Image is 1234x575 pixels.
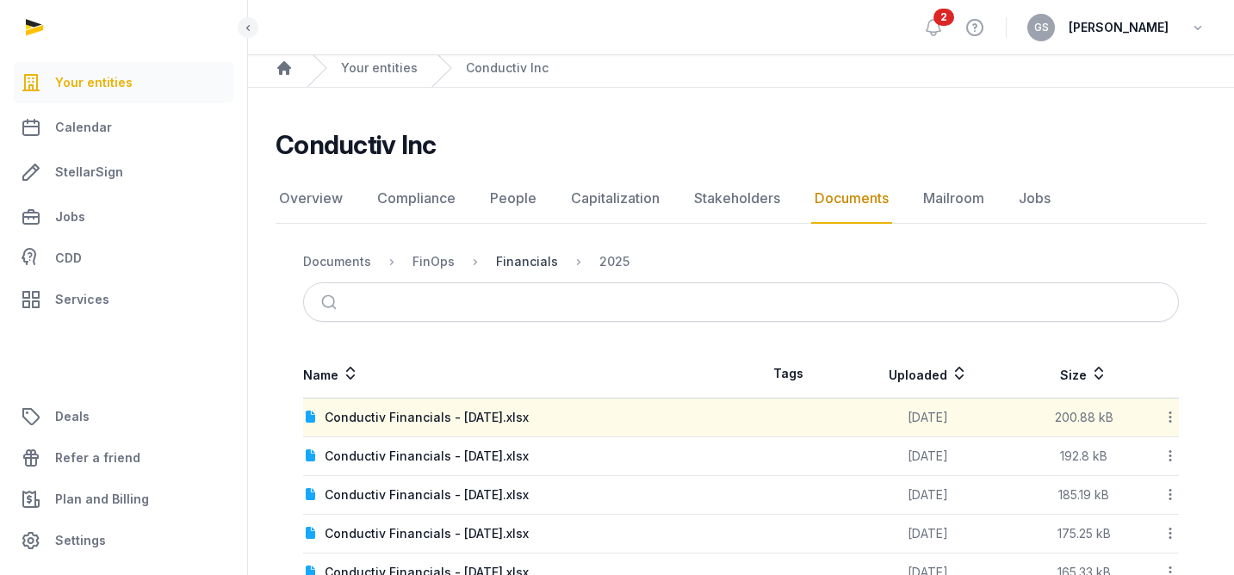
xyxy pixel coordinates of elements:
[908,487,948,502] span: [DATE]
[276,129,436,160] h2: Conductiv Inc
[908,410,948,424] span: [DATE]
[55,489,149,510] span: Plan and Billing
[55,207,85,227] span: Jobs
[303,349,741,399] th: Name
[14,479,233,520] a: Plan and Billing
[1020,437,1147,476] td: 192.8 kB
[1027,14,1055,41] button: GS
[14,520,233,561] a: Settings
[55,289,109,310] span: Services
[1020,515,1147,553] td: 175.25 kB
[835,349,1020,399] th: Uploaded
[933,9,954,26] span: 2
[14,62,233,103] a: Your entities
[341,59,418,77] a: Your entities
[325,448,529,465] div: Conductiv Financials - [DATE].xlsx
[691,174,784,224] a: Stakeholders
[55,248,82,269] span: CDD
[55,117,112,138] span: Calendar
[276,174,346,224] a: Overview
[55,72,133,93] span: Your entities
[908,448,948,463] span: [DATE]
[55,162,123,182] span: StellarSign
[14,151,233,193] a: StellarSign
[908,526,948,541] span: [DATE]
[1034,22,1049,33] span: GS
[599,253,629,270] div: 2025
[304,488,318,502] img: document.svg
[412,253,455,270] div: FinOps
[1015,174,1054,224] a: Jobs
[304,411,318,424] img: document.svg
[14,437,233,479] a: Refer a friend
[14,396,233,437] a: Deals
[1020,349,1147,399] th: Size
[304,449,318,463] img: document.svg
[741,349,835,399] th: Tags
[303,253,371,270] div: Documents
[303,241,1179,282] nav: Breadcrumb
[325,525,529,542] div: Conductiv Financials - [DATE].xlsx
[248,49,1234,88] nav: Breadcrumb
[55,448,140,468] span: Refer a friend
[466,59,549,77] a: Conductiv Inc
[14,279,233,320] a: Services
[487,174,540,224] a: People
[311,283,351,321] button: Submit
[14,241,233,275] a: CDD
[55,406,90,427] span: Deals
[1020,476,1147,515] td: 185.19 kB
[14,196,233,238] a: Jobs
[1069,17,1169,38] span: [PERSON_NAME]
[567,174,663,224] a: Capitalization
[325,486,529,504] div: Conductiv Financials - [DATE].xlsx
[920,174,988,224] a: Mailroom
[1148,492,1234,575] iframe: Chat Widget
[374,174,459,224] a: Compliance
[325,409,529,426] div: Conductiv Financials - [DATE].xlsx
[1020,399,1147,437] td: 200.88 kB
[14,107,233,148] a: Calendar
[276,174,1206,224] nav: Tabs
[496,253,558,270] div: Financials
[55,530,106,551] span: Settings
[811,174,892,224] a: Documents
[304,527,318,541] img: document.svg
